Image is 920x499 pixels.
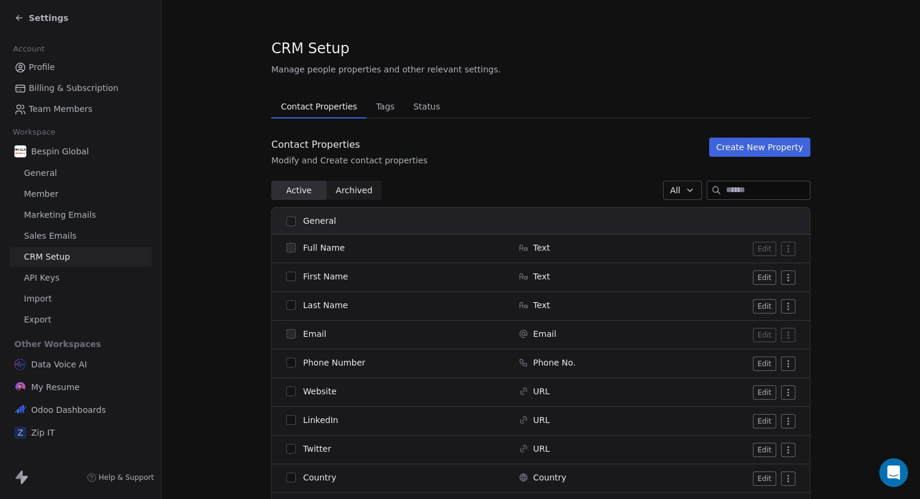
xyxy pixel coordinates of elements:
span: Import [24,293,52,305]
span: Data Voice AI [31,358,87,370]
span: Zip IT [31,427,55,439]
span: CRM Setup [24,251,70,263]
button: Edit [753,471,776,486]
a: CRM Setup [10,247,152,267]
span: Status [408,98,445,115]
div: Open Intercom Messenger [879,458,908,487]
span: Text [533,270,550,282]
img: logoo.png [14,404,26,416]
span: URL [533,385,550,397]
span: General [24,167,57,179]
a: General [10,163,152,183]
button: Edit [753,328,776,342]
span: Profile [29,61,55,74]
div: Contact Properties [271,138,428,152]
span: Odoo Dashboards [31,404,106,416]
span: My Resume [31,381,80,393]
span: URL [533,443,550,455]
a: Marketing Emails [10,205,152,225]
span: Phone No. [533,357,576,369]
a: Help & Support [87,473,154,482]
span: Text [533,299,550,311]
span: Account [8,40,50,58]
span: Settings [29,12,68,24]
span: LinkedIn [303,414,338,426]
span: Phone Number [303,357,365,369]
img: download.png [14,145,26,157]
button: Edit [753,242,776,256]
img: Untitled_design-removebg-preview.png [14,358,26,370]
a: Team Members [10,99,152,119]
button: Edit [753,443,776,457]
span: Team Members [29,103,92,115]
span: First Name [303,270,348,282]
span: Export [24,314,52,326]
a: Sales Emails [10,226,152,246]
span: Member [24,188,59,200]
span: All [670,184,680,197]
img: Photoroom-20241204_233951-removebg-preview.png [14,381,26,393]
a: Import [10,289,152,309]
span: Billing & Subscription [29,82,119,95]
span: Bespin Global [31,145,89,157]
button: Edit [753,414,776,428]
span: Sales Emails [24,230,77,242]
a: Profile [10,57,152,77]
span: Z [14,427,26,439]
span: Manage people properties and other relevant settings. [271,63,501,75]
a: Member [10,184,152,204]
span: Tags [371,98,400,115]
span: URL [533,414,550,426]
button: Edit [753,357,776,371]
span: Last Name [303,299,348,311]
span: Country [533,471,567,483]
span: Marketing Emails [24,209,96,221]
span: Contact Properties [276,98,362,115]
span: API Keys [24,272,59,284]
span: General [303,215,336,227]
button: Edit [753,299,776,314]
a: Settings [14,12,68,24]
span: Workspace [8,123,60,141]
button: Edit [753,385,776,400]
span: Email [533,328,556,340]
span: Other Workspaces [10,334,106,354]
button: Edit [753,270,776,285]
span: Website [303,385,337,397]
a: Billing & Subscription [10,78,152,98]
span: Email [303,328,326,340]
span: Twitter [303,443,331,455]
a: API Keys [10,268,152,288]
button: Create New Property [709,138,810,157]
span: Country [303,471,337,483]
span: Help & Support [99,473,154,482]
span: CRM Setup [271,39,349,57]
span: Archived [336,184,373,197]
span: Full Name [303,242,345,254]
div: Modify and Create contact properties [271,154,428,166]
a: Export [10,310,152,330]
span: Text [533,242,550,254]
